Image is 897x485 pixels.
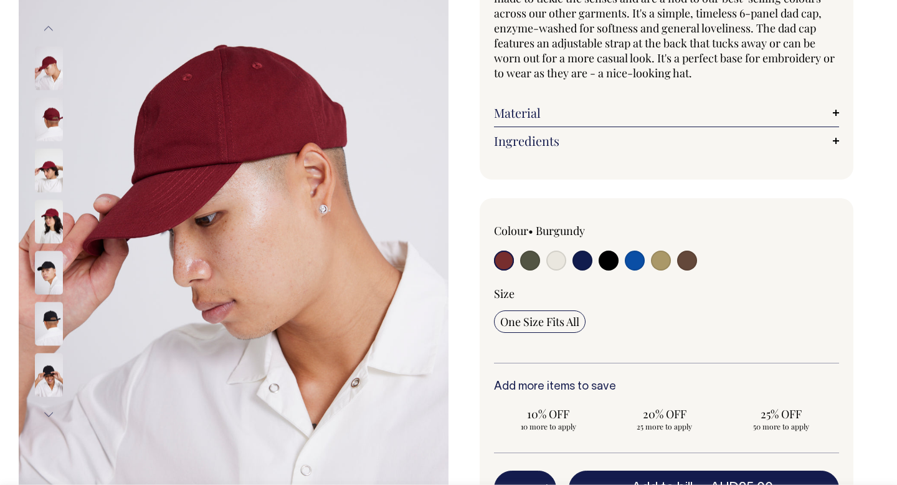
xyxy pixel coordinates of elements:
span: 20% OFF [617,406,713,421]
input: 10% OFF 10 more to apply [494,403,603,435]
span: • [528,223,533,238]
img: black [35,251,63,294]
input: 20% OFF 25 more to apply [610,403,719,435]
label: Burgundy [536,223,585,238]
input: 25% OFF 50 more to apply [726,403,835,435]
img: burgundy [35,199,63,243]
span: 25% OFF [733,406,829,421]
h6: Add more items to save [494,381,839,393]
div: Size [494,286,839,301]
img: burgundy [35,148,63,192]
img: black [35,302,63,345]
img: burgundy [35,46,63,90]
span: 10 more to apply [500,421,597,431]
div: Colour [494,223,632,238]
span: 10% OFF [500,406,597,421]
span: 50 more to apply [733,421,829,431]
button: Next [39,400,58,428]
button: Previous [39,15,58,43]
span: One Size Fits All [500,314,579,329]
span: 25 more to apply [617,421,713,431]
img: burgundy [35,97,63,141]
input: One Size Fits All [494,310,586,333]
a: Material [494,105,839,120]
img: black [35,353,63,396]
a: Ingredients [494,133,839,148]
